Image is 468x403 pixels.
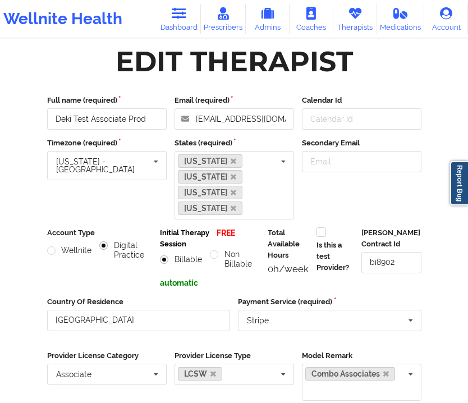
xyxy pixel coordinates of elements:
[210,250,252,269] label: Non Billable
[99,241,144,260] label: Digital Practice
[201,4,246,34] a: Prescribers
[47,246,92,255] label: Wellnite
[56,370,91,378] div: Associate
[178,186,243,199] a: [US_STATE]
[290,4,333,34] a: Coaches
[377,4,424,34] a: Medications
[178,154,243,168] a: [US_STATE]
[160,277,260,288] p: automatic
[47,296,231,308] label: Country Of Residence
[268,227,309,261] label: Total Available Hours
[47,350,167,361] label: Provider License Category
[178,201,243,215] a: [US_STATE]
[302,350,421,361] label: Model Remark
[246,4,290,34] a: Admins
[47,227,153,239] label: Account Type
[361,227,421,250] label: [PERSON_NAME] Contract Id
[217,227,235,250] p: FREE
[47,138,167,149] label: Timezone (required)
[175,108,294,130] input: Email address
[305,367,396,381] a: Combo Associates
[178,170,243,184] a: [US_STATE]
[160,255,202,264] label: Billable
[302,108,421,130] input: Calendar Id
[424,4,468,34] a: Account
[175,95,294,106] label: Email (required)
[247,317,269,324] div: Stripe
[316,240,354,273] label: Is this a test Provider?
[56,158,150,173] div: [US_STATE] - [GEOGRAPHIC_DATA]
[160,227,216,250] label: Initial Therapy Session
[47,108,167,130] input: Full name
[47,95,167,106] label: Full name (required)
[178,367,223,381] a: LCSW
[302,95,421,106] label: Calendar Id
[175,350,294,361] label: Provider License Type
[361,252,421,273] input: Deel Contract Id
[116,44,353,79] div: Edit Therapist
[450,161,468,205] a: Report Bug
[333,4,377,34] a: Therapists
[157,4,201,34] a: Dashboard
[175,138,294,149] label: States (required)
[302,151,421,172] input: Email
[238,296,421,308] label: Payment Service (required)
[302,138,421,149] label: Secondary Email
[268,263,309,274] div: 0h/week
